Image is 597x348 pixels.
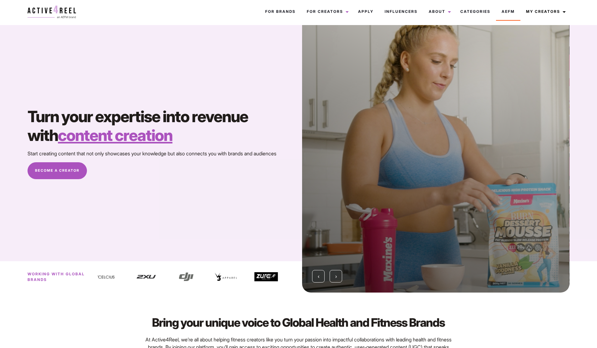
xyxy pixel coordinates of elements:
[455,3,496,20] a: Categories
[496,3,520,20] a: AEFM
[174,265,198,289] img: DJI-Logo
[142,314,455,331] h2: Bring your unique voice to Global Health and Fitness Brands
[301,3,352,20] a: For Creators
[28,150,295,157] p: Start creating content that not only showcases your knowledge but also connects you with brands a...
[352,3,379,20] a: Apply
[318,273,319,279] span: Previous
[260,3,301,20] a: For Brands
[58,126,172,145] strong: content creation
[423,3,455,20] a: About
[134,265,158,289] img: 2XU-Logo-Square
[28,6,76,18] img: a4r-logo.svg
[28,107,295,145] h1: Turn your expertise into revenue with
[294,265,318,289] img: celcius logo
[335,273,337,279] span: Next
[379,3,423,20] a: Influencers
[28,271,94,283] p: Working with global brands
[28,162,87,179] a: Become A Creator
[94,265,118,289] img: celcius logo
[520,3,569,20] a: My Creators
